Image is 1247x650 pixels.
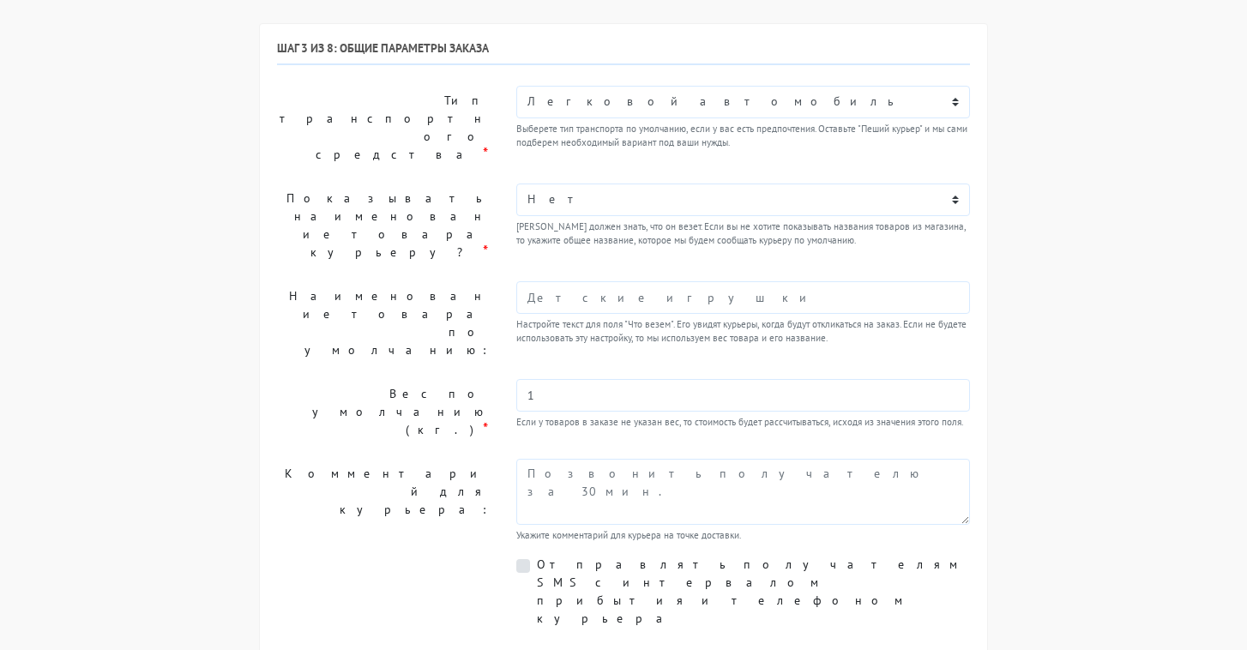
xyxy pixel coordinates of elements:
[264,184,503,268] label: Показывать наименование товара курьеру?
[264,86,503,170] label: Тип транспортного средства
[516,220,970,249] small: [PERSON_NAME] должен знать, что он везет. Если вы не хотите показывать названия товаров из магази...
[277,41,970,64] h6: Шаг 3 из 8: Общие параметры заказа
[516,317,970,346] small: Настройте текст для поля "Что везем". Его увидят курьеры, когда будут откликаться на заказ. Если ...
[516,122,970,151] small: Выберете тип транспорта по умолчанию, если у вас есть предпочтения. Оставьте "Пеший курьер" и мы ...
[516,415,970,430] small: Если у товаров в заказе не указан вес, то стоимость будет рассчитываться, исходя из значения этог...
[537,556,970,628] label: Отправлять получателям SMS с интервалом прибытия и телефоном курьера
[264,459,503,543] label: Комментарий для курьера:
[516,528,970,543] small: Укажите комментарий для курьера на точке доставки.
[516,281,970,314] input: Детские игрушки
[264,379,503,445] label: Вес по умолчанию (кг.)
[264,281,503,365] label: Наименование товара по умолчанию:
